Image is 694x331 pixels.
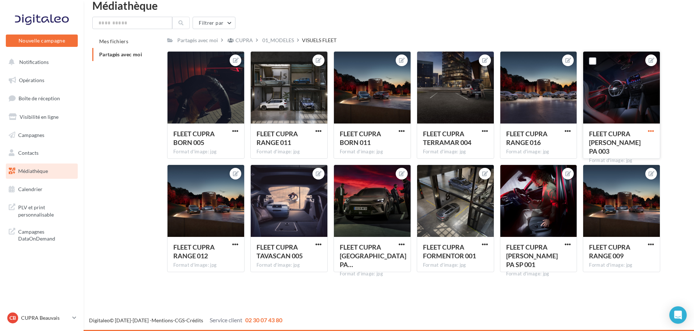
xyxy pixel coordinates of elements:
span: FLEET CUPRA BORN 011 [340,130,381,146]
span: Opérations [19,77,44,83]
span: Visibilité en ligne [20,114,58,120]
div: Format d'image: jpg [257,149,322,155]
span: Calendrier [18,186,43,192]
a: CGS [175,317,185,323]
a: CB CUPRA Beauvais [6,311,78,325]
button: Filtrer par [193,17,235,29]
a: PLV et print personnalisable [4,199,79,221]
p: CUPRA Beauvais [21,314,69,322]
span: FLEET CUPRA FORMENTOR PA 004 [340,243,406,269]
span: © [DATE]-[DATE] - - - [89,317,282,323]
span: Service client [210,316,242,323]
span: Campagnes DataOnDemand [18,227,75,242]
span: FLEET CUPRA RANGE 011 [257,130,298,146]
div: Format d'image: jpg [506,149,571,155]
span: Campagnes [18,132,44,138]
a: Campagnes [4,128,79,143]
div: Format d'image: jpg [589,157,654,164]
button: Nouvelle campagne [6,35,78,47]
span: Mes fichiers [99,38,128,44]
div: Format d'image: jpg [506,271,571,277]
span: FLEET CUPRA FORMENTOR 001 [423,243,476,260]
span: FLEET CUPRA TERRAMAR 004 [423,130,471,146]
span: Boîte de réception [19,95,60,101]
a: Crédits [186,317,203,323]
a: Contacts [4,145,79,161]
a: Campagnes DataOnDemand [4,224,79,245]
div: Format d'image: jpg [173,149,238,155]
div: Format d'image: jpg [173,262,238,269]
a: Mentions [152,317,173,323]
span: Médiathèque [18,168,48,174]
span: CB [9,314,16,322]
a: Opérations [4,73,79,88]
div: Format d'image: jpg [589,262,654,269]
span: FLEET CUPRA RANGE 016 [506,130,548,146]
span: FLEET CUPRA TAVASCAN 005 [257,243,303,260]
a: Boîte de réception [4,90,79,106]
span: Partagés avec moi [99,51,142,57]
a: Digitaleo [89,317,110,323]
span: FLEET CUPRA RANGE 009 [589,243,630,260]
a: Visibilité en ligne [4,109,79,125]
span: Notifications [19,59,49,65]
div: Format d'image: jpg [340,149,405,155]
div: Format d'image: jpg [423,262,488,269]
span: FLEET CUPRA BORN 005 [173,130,215,146]
span: FLEET CUPRA LEON PA SP 001 [506,243,558,269]
div: Format d'image: jpg [423,149,488,155]
span: FLEET CUPRA RANGE 012 [173,243,215,260]
div: CUPRA [235,37,253,44]
div: Format d'image: jpg [340,271,405,277]
div: VISUELS FLEET [302,37,336,44]
div: Format d'image: jpg [257,262,322,269]
span: PLV et print personnalisable [18,202,75,218]
a: Calendrier [4,182,79,197]
span: 02 30 07 43 80 [245,316,282,323]
div: Open Intercom Messenger [669,306,687,324]
span: Contacts [18,150,39,156]
div: 01_MODELES [262,37,294,44]
div: Partagés avec moi [177,37,218,44]
span: FLEET CUPRA LEON PA 003 [589,130,641,155]
button: Notifications [4,55,76,70]
a: Médiathèque [4,164,79,179]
